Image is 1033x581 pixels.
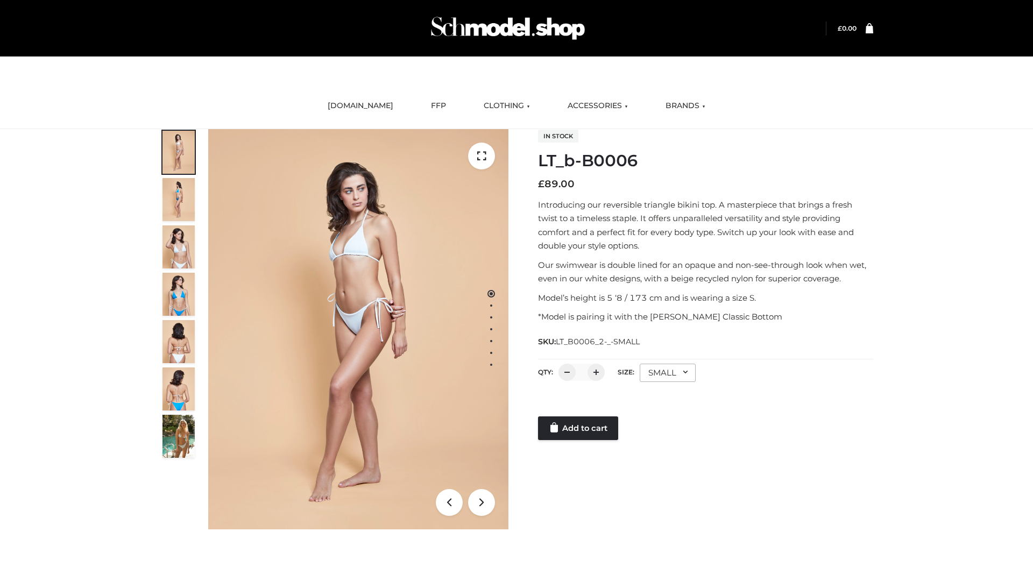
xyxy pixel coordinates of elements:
[538,130,578,143] span: In stock
[476,94,538,118] a: CLOTHING
[162,320,195,363] img: ArielClassicBikiniTop_CloudNine_AzureSky_OW114ECO_7-scaled.jpg
[162,178,195,221] img: ArielClassicBikiniTop_CloudNine_AzureSky_OW114ECO_2-scaled.jpg
[538,178,544,190] span: £
[538,368,553,376] label: QTY:
[538,310,873,324] p: *Model is pairing it with the [PERSON_NAME] Classic Bottom
[538,291,873,305] p: Model’s height is 5 ‘8 / 173 cm and is wearing a size S.
[618,368,634,376] label: Size:
[538,258,873,286] p: Our swimwear is double lined for an opaque and non-see-through look when wet, even in our white d...
[427,7,589,49] img: Schmodel Admin 964
[162,273,195,316] img: ArielClassicBikiniTop_CloudNine_AzureSky_OW114ECO_4-scaled.jpg
[162,415,195,458] img: Arieltop_CloudNine_AzureSky2.jpg
[838,24,857,32] bdi: 0.00
[208,129,508,529] img: ArielClassicBikiniTop_CloudNine_AzureSky_OW114ECO_1
[538,151,873,171] h1: LT_b-B0006
[538,416,618,440] a: Add to cart
[538,335,641,348] span: SKU:
[556,337,640,346] span: LT_B0006_2-_-SMALL
[560,94,636,118] a: ACCESSORIES
[538,198,873,253] p: Introducing our reversible triangle bikini top. A masterpiece that brings a fresh twist to a time...
[162,131,195,174] img: ArielClassicBikiniTop_CloudNine_AzureSky_OW114ECO_1-scaled.jpg
[838,24,857,32] a: £0.00
[538,178,575,190] bdi: 89.00
[657,94,713,118] a: BRANDS
[162,225,195,268] img: ArielClassicBikiniTop_CloudNine_AzureSky_OW114ECO_3-scaled.jpg
[423,94,454,118] a: FFP
[162,367,195,410] img: ArielClassicBikiniTop_CloudNine_AzureSky_OW114ECO_8-scaled.jpg
[640,364,696,382] div: SMALL
[320,94,401,118] a: [DOMAIN_NAME]
[838,24,842,32] span: £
